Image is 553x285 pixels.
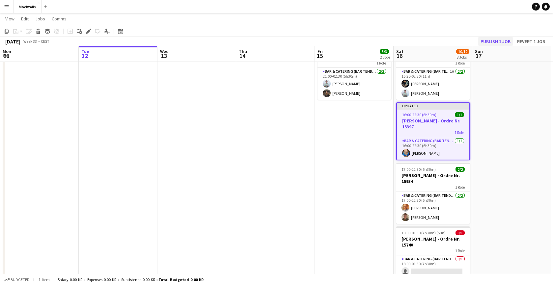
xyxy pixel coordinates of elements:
span: Budgeted [11,277,30,282]
app-job-card: 18:00-01:30 (7h30m) (Sun)0/1[PERSON_NAME] - Ordre Nr. 157401 RoleBar & Catering (Bar Tender)0/118... [396,226,470,278]
div: Salary 0.00 KR + Expenses 0.00 KR + Subsistence 0.00 KR = [58,277,204,282]
span: 0/1 [456,230,465,235]
div: 8 Jobs [456,55,469,60]
div: Updated [397,103,469,108]
a: Comms [49,14,69,23]
span: 16:00-22:30 (6h30m) [402,112,436,117]
span: 17:00-22:30 (5h30m) [401,167,436,172]
span: 14 [238,52,247,60]
button: Mocktails [14,0,41,13]
span: Tue [81,48,89,54]
span: 10/12 [456,49,469,54]
span: 2/2 [456,167,465,172]
span: 1 item [36,277,52,282]
span: 15 [317,52,323,60]
span: Thu [239,48,247,54]
app-job-card: 21:00-02:30 (5h30m) (Sat)2/2Mie - [GEOGRAPHIC_DATA] - Ordre Nr. 156711 RoleBar & Catering (Bar Te... [318,39,391,100]
h3: [PERSON_NAME] - Ordre Nr. 15397 [397,118,469,130]
span: Jobs [35,16,45,22]
div: [DATE] [5,38,20,45]
span: Total Budgeted 0.00 KR [158,277,204,282]
span: Comms [52,16,67,22]
app-card-role: Bar & Catering (Bar Tender)1A2/215:30-02:30 (11h)[PERSON_NAME][PERSON_NAME] [396,68,470,100]
span: Fri [318,48,323,54]
span: Sat [396,48,403,54]
a: Edit [18,14,31,23]
app-card-role: Bar & Catering (Bar Tender)1/116:00-22:30 (6h30m)[PERSON_NAME] [397,137,469,160]
app-card-role: Bar & Catering (Bar Tender)2/221:00-02:30 (5h30m)[PERSON_NAME][PERSON_NAME] [318,68,391,100]
span: Wed [160,48,169,54]
span: 1 Role [376,61,386,65]
h3: [PERSON_NAME] - Ordre Nr. 15740 [396,236,470,248]
div: 2 Jobs [380,55,390,60]
h3: [PERSON_NAME] - Ordre Nr. 15934 [396,172,470,184]
span: Edit [21,16,29,22]
span: 1 Role [455,61,465,65]
button: Budgeted [3,276,31,283]
span: 18:00-01:30 (7h30m) (Sun) [401,230,446,235]
span: 1 Role [455,248,465,253]
div: CEST [41,39,49,44]
span: Sun [475,48,483,54]
span: Mon [3,48,11,54]
span: 17 [474,52,483,60]
app-job-card: Updated16:00-22:30 (6h30m)1/1[PERSON_NAME] - Ordre Nr. 153971 RoleBar & Catering (Bar Tender)1/11... [396,102,470,160]
app-job-card: 17:00-22:30 (5h30m)2/2[PERSON_NAME] - Ordre Nr. 159341 RoleBar & Catering (Bar Tender)2/217:00-22... [396,163,470,224]
span: 3/3 [380,49,389,54]
button: Publish 1 job [478,37,513,46]
span: 13 [159,52,169,60]
app-job-card: 15:30-02:30 (11h) (Sun)2/2[PERSON_NAME] - Ordre Nr. 158781 RoleBar & Catering (Bar Tender)1A2/215... [396,39,470,100]
span: 1 Role [455,130,464,135]
span: 12 [80,52,89,60]
app-card-role: Bar & Catering (Bar Tender)0/118:00-01:30 (7h30m) [396,255,470,278]
app-card-role: Bar & Catering (Bar Tender)2/217:00-22:30 (5h30m)[PERSON_NAME][PERSON_NAME] [396,192,470,224]
a: View [3,14,17,23]
span: 11 [2,52,11,60]
button: Revert 1 job [514,37,548,46]
span: 16 [395,52,403,60]
span: Week 33 [22,39,38,44]
span: View [5,16,14,22]
span: 1/1 [455,112,464,117]
a: Jobs [33,14,48,23]
span: 1 Role [455,185,465,190]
